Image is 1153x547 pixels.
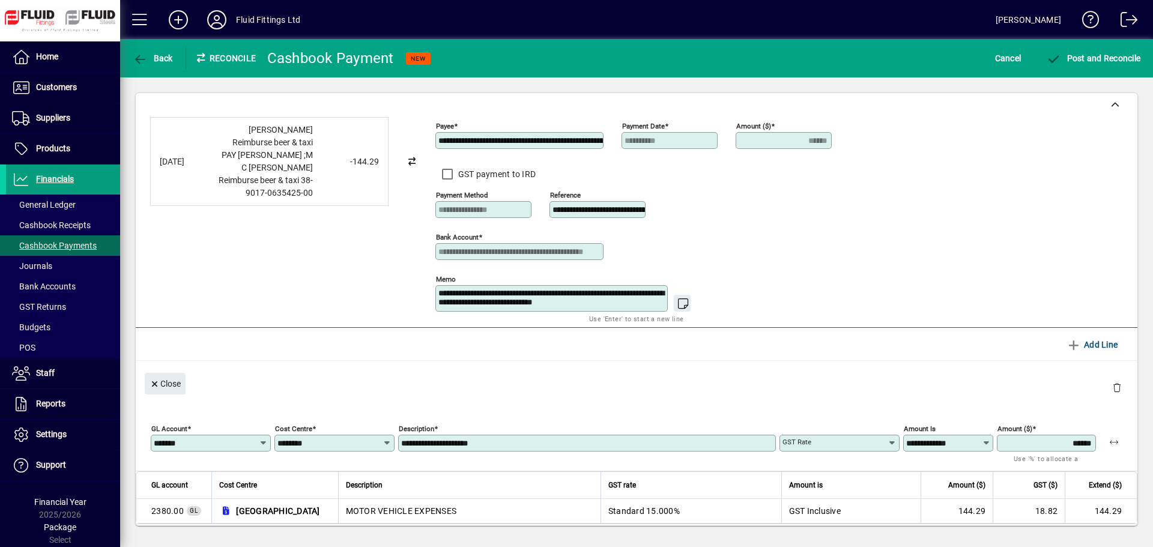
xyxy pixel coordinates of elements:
span: Cashbook Payments [12,241,97,250]
span: Extend ($) [1089,479,1122,492]
a: Products [6,134,120,164]
app-page-header-button: Back [120,47,186,69]
mat-label: Amount ($) [736,122,771,130]
span: Amount is [789,479,823,492]
a: Support [6,450,120,480]
a: Staff [6,358,120,388]
mat-label: Payment Date [622,122,665,130]
button: Post and Reconcile [1043,47,1143,69]
a: Budgets [6,317,120,337]
a: Logout [1112,2,1138,41]
span: Support [36,460,66,470]
mat-label: Cost Centre [275,425,312,433]
span: General Ledger [12,200,76,210]
mat-label: Memo [436,275,456,283]
span: MOTOR VEHICLE EXPENSES [151,505,184,517]
mat-label: Payee [436,122,454,130]
a: GST Returns [6,297,120,317]
span: Cost Centre [219,479,257,492]
mat-hint: Use '%' to allocate a percentage [1014,452,1086,477]
div: Fluid Fittings Ltd [236,10,300,29]
span: Home [36,52,58,61]
span: Financial Year [34,497,86,507]
div: -144.29 [319,156,379,168]
span: Package [44,522,76,532]
mat-label: Amount ($) [997,425,1032,433]
button: Close [145,373,186,394]
a: Home [6,42,120,72]
a: POS [6,337,120,358]
td: 144.29 [921,499,993,523]
span: Post and Reconcile [1046,53,1140,63]
span: Journals [12,261,52,271]
span: Cancel [995,49,1021,68]
span: GL [190,507,198,514]
span: Financials [36,174,74,184]
span: Settings [36,429,67,439]
span: GST rate [608,479,636,492]
mat-label: GL Account [151,425,187,433]
mat-label: Bank Account [436,233,479,241]
mat-label: Payment method [436,191,488,199]
span: GST Returns [12,302,66,312]
button: Back [130,47,176,69]
span: Bank Accounts [12,282,76,291]
button: Cancel [992,47,1024,69]
span: Amount ($) [948,479,985,492]
button: Add [159,9,198,31]
span: Add Line [1067,335,1118,354]
mat-label: Reference [550,191,581,199]
span: GL account [151,479,188,492]
div: Reconcile [186,49,258,68]
a: Customers [6,73,120,103]
button: Delete [1103,373,1131,402]
a: Bank Accounts [6,276,120,297]
td: MOTOR VEHICLE EXPENSES [338,499,601,523]
mat-label: Amount is [904,425,936,433]
td: 18.82 [993,499,1065,523]
td: GST Inclusive [781,499,921,523]
mat-label: Description [399,425,434,433]
a: Reports [6,389,120,419]
span: Budgets [12,322,50,332]
mat-label: GST rate [782,438,811,446]
a: Cashbook Receipts [6,215,120,235]
a: Settings [6,420,120,450]
app-page-header-button: Delete [1103,382,1131,393]
span: [PERSON_NAME] Reimburse beer & taxi PAY [PERSON_NAME] ;M C [PERSON_NAME] Reimburse beer & taxi 38... [219,125,313,198]
a: Cashbook Payments [6,235,120,256]
button: Apply remaining balance [1100,428,1128,456]
button: Profile [198,9,236,31]
span: NEW [411,55,426,62]
div: [PERSON_NAME] [996,10,1061,29]
td: Standard 15.000% [601,499,781,523]
span: Customers [36,82,77,92]
a: General Ledger [6,195,120,215]
div: Cashbook Payment [267,49,394,68]
span: GST ($) [1033,479,1058,492]
mat-hint: Use 'Enter' to start a new line [589,312,683,325]
a: Journals [6,256,120,276]
button: Add Line [1062,334,1123,355]
a: Suppliers [6,103,120,133]
span: [GEOGRAPHIC_DATA] [236,505,319,517]
label: GST payment to IRD [456,168,536,180]
span: Back [133,53,173,63]
span: Close [150,374,181,394]
a: Knowledge Base [1073,2,1100,41]
span: Products [36,144,70,153]
span: Suppliers [36,113,70,122]
td: 144.29 [1065,499,1137,523]
span: Staff [36,368,55,378]
span: POS [12,343,35,352]
span: Reports [36,399,65,408]
div: [DATE] [160,156,208,168]
span: Cashbook Receipts [12,220,91,230]
span: Description [346,479,383,492]
app-page-header-button: Close [142,378,189,388]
